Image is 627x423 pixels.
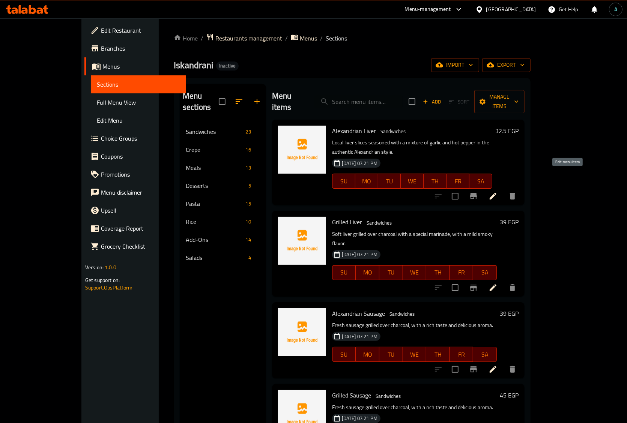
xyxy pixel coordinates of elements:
[447,280,463,295] span: Select to update
[465,360,483,378] button: Branch-specific-item
[243,200,254,207] span: 15
[243,127,254,136] div: items
[216,61,239,70] div: Inactive
[403,347,427,362] button: WE
[216,63,239,69] span: Inactive
[326,34,347,43] span: Sections
[401,174,424,189] button: WE
[97,80,180,89] span: Sections
[377,127,409,136] div: Sandwiches
[450,347,474,362] button: FR
[332,265,356,280] button: SU
[406,267,424,278] span: WE
[91,75,186,93] a: Sections
[101,170,180,179] span: Promotions
[101,188,180,197] span: Menu disclaimer
[215,34,282,43] span: Restaurants management
[469,174,492,189] button: SA
[84,147,186,165] a: Coupons
[84,237,186,255] a: Grocery Checklist
[453,349,471,360] span: FR
[84,165,186,183] a: Promotions
[332,347,356,362] button: SU
[91,111,186,129] a: Edit Menu
[489,365,498,374] a: Edit menu item
[180,231,266,249] div: Add-Ons14
[424,174,447,189] button: TH
[405,5,451,14] div: Menu-management
[201,34,203,43] li: /
[243,146,254,153] span: 16
[320,34,323,43] li: /
[243,145,254,154] div: items
[243,218,254,225] span: 10
[243,235,254,244] div: items
[243,163,254,172] div: items
[332,125,376,136] span: Alexandrian Liver
[488,60,525,70] span: export
[243,236,254,243] span: 14
[243,164,254,171] span: 13
[359,349,376,360] span: MO
[186,163,242,172] span: Meals
[97,98,180,107] span: Full Menu View
[102,62,180,71] span: Menus
[314,95,403,108] input: search
[364,218,395,227] div: Sandwiches
[84,219,186,237] a: Coverage Report
[84,39,186,57] a: Branches
[183,90,219,113] h2: Menu sections
[300,34,317,43] span: Menus
[364,219,395,227] span: Sandwiches
[245,253,254,262] div: items
[420,96,444,108] button: Add
[101,152,180,161] span: Coupons
[101,26,180,35] span: Edit Restaurant
[332,321,497,330] p: Fresh sausage grilled over charcoal, with a rich taste and delicious aroma.
[186,235,242,244] span: Add-Ons
[404,94,420,109] span: Select section
[426,347,450,362] button: TH
[339,333,380,340] span: [DATE] 07:21 PM
[339,160,380,167] span: [DATE] 07:21 PM
[404,176,421,187] span: WE
[85,275,120,285] span: Get support on:
[84,57,186,75] a: Menus
[429,349,447,360] span: TH
[186,199,242,208] div: Pasta
[381,176,398,187] span: TU
[243,128,254,135] span: 23
[285,34,288,43] li: /
[248,93,266,111] button: Add section
[489,283,498,292] a: Edit menu item
[378,174,401,189] button: TU
[101,44,180,53] span: Branches
[245,182,254,189] span: 5
[453,267,471,278] span: FR
[278,308,326,356] img: Alexandrian Sausage
[473,347,497,362] button: SA
[420,96,444,108] span: Add item
[356,265,379,280] button: MO
[504,360,522,378] button: delete
[85,283,133,292] a: Support.OpsPlatform
[495,126,519,136] h6: 32.5 EGP
[278,126,326,174] img: Alexandrian Liver
[473,265,497,280] button: SA
[332,308,385,319] span: Alexandrian Sausage
[359,267,376,278] span: MO
[447,174,469,189] button: FR
[174,33,531,43] nav: breadcrumb
[373,392,404,400] span: Sandwiches
[426,265,450,280] button: TH
[476,267,494,278] span: SA
[186,145,242,154] span: Crepe
[180,195,266,213] div: Pasta15
[186,181,245,190] span: Desserts
[386,310,418,318] span: Sandwiches
[379,265,403,280] button: TU
[406,349,424,360] span: WE
[335,349,353,360] span: SU
[382,267,400,278] span: TU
